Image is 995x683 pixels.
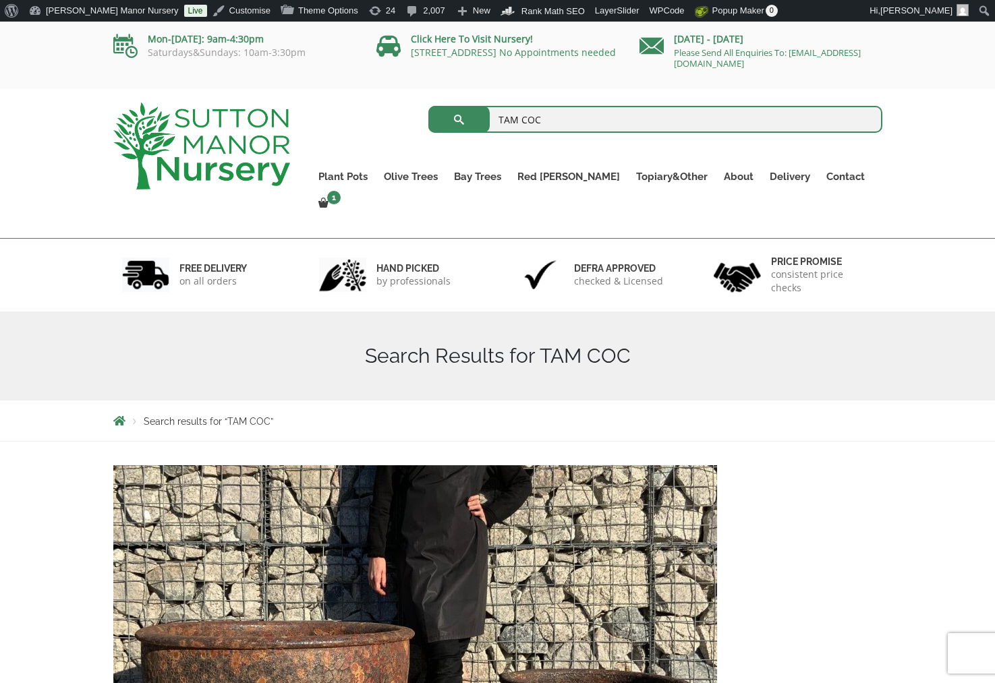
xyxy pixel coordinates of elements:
[376,274,451,288] p: by professionals
[574,262,663,274] h6: Defra approved
[411,32,533,45] a: Click Here To Visit Nursery!
[179,274,247,288] p: on all orders
[179,262,247,274] h6: FREE DELIVERY
[411,46,616,59] a: [STREET_ADDRESS] No Appointments needed
[674,47,861,69] a: Please Send All Enquiries To: [EMAIL_ADDRESS][DOMAIN_NAME]
[376,262,451,274] h6: hand picked
[113,344,882,368] h1: Search Results for TAM COC
[327,191,341,204] span: 1
[716,167,762,186] a: About
[144,416,273,427] span: Search results for “TAM COC”
[880,5,953,16] span: [PERSON_NAME]
[310,167,376,186] a: Plant Pots
[310,194,345,213] a: 1
[113,102,290,189] img: logo
[818,167,873,186] a: Contact
[574,274,663,288] p: checked & Licensed
[639,31,882,47] p: [DATE] - [DATE]
[319,258,366,292] img: 2.jpg
[376,167,446,186] a: Olive Trees
[113,415,882,426] nav: Breadcrumbs
[509,167,628,186] a: Red [PERSON_NAME]
[113,47,356,58] p: Saturdays&Sundays: 10am-3:30pm
[771,268,874,295] p: consistent price checks
[628,167,716,186] a: Topiary&Other
[113,31,356,47] p: Mon-[DATE]: 9am-4:30pm
[762,167,818,186] a: Delivery
[428,106,882,133] input: Search...
[184,5,207,17] a: Live
[521,6,585,16] span: Rank Math SEO
[766,5,778,17] span: 0
[113,603,717,616] a: The Tam Coc Atlantis Shades Of Golden Rust Plant Pots
[714,254,761,295] img: 4.jpg
[122,258,169,292] img: 1.jpg
[771,256,874,268] h6: Price promise
[517,258,564,292] img: 3.jpg
[446,167,509,186] a: Bay Trees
